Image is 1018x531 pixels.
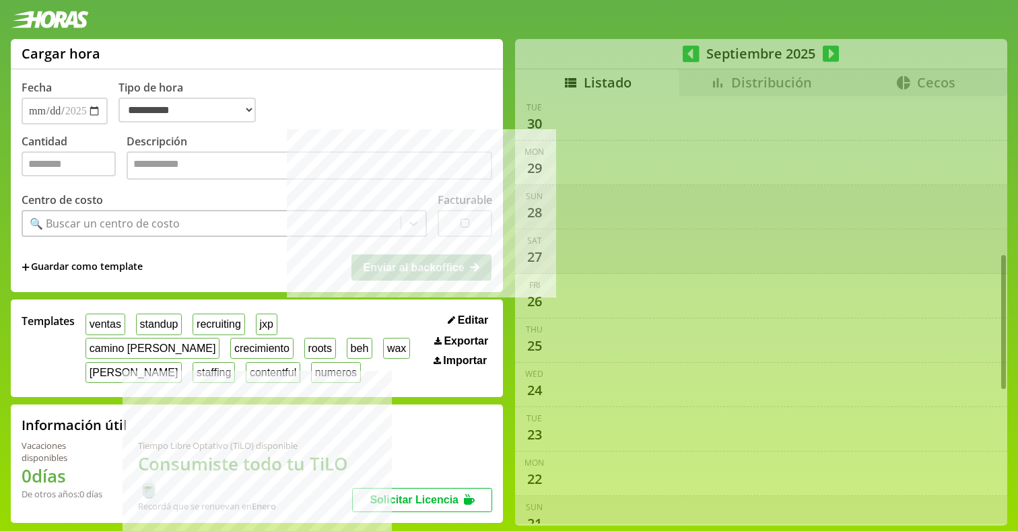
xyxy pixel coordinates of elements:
[136,314,182,334] button: standup
[311,362,361,383] button: numeros
[86,362,182,383] button: [PERSON_NAME]
[22,416,127,434] h2: Información útil
[304,338,336,359] button: roots
[138,500,353,512] div: Recordá que se renuevan en
[138,452,353,500] h1: Consumiste todo tu TiLO 🍵
[22,44,100,63] h1: Cargar hora
[22,192,103,207] label: Centro de costo
[30,216,180,231] div: 🔍 Buscar un centro de costo
[11,11,89,28] img: logotipo
[438,192,492,207] label: Facturable
[193,314,244,334] button: recruiting
[246,362,300,383] button: contentful
[352,488,492,512] button: Solicitar Licencia
[118,80,267,125] label: Tipo de hora
[127,134,492,183] label: Descripción
[86,314,125,334] button: ventas
[443,355,487,367] span: Importar
[370,494,459,505] span: Solicitar Licencia
[256,314,277,334] button: jxp
[430,334,492,348] button: Exportar
[347,338,372,359] button: beh
[444,314,492,327] button: Editar
[252,500,276,512] b: Enero
[22,260,143,275] span: +Guardar como template
[118,98,256,122] select: Tipo de hora
[127,151,492,180] textarea: Descripción
[22,439,106,464] div: Vacaciones disponibles
[383,338,410,359] button: wax
[230,338,293,359] button: crecimiento
[22,134,127,183] label: Cantidad
[193,362,235,383] button: staffing
[22,151,116,176] input: Cantidad
[458,314,488,326] span: Editar
[22,260,30,275] span: +
[138,439,353,452] div: Tiempo Libre Optativo (TiLO) disponible
[22,464,106,488] h1: 0 días
[22,488,106,500] div: De otros años: 0 días
[86,338,219,359] button: camino [PERSON_NAME]
[444,335,488,347] span: Exportar
[22,314,75,328] span: Templates
[22,80,52,95] label: Fecha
